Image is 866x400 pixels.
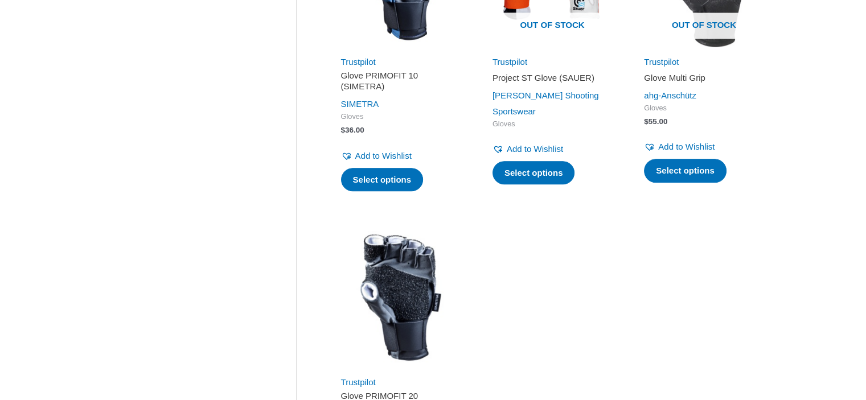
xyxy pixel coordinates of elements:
[341,70,461,92] h2: Glove PRIMOFIT 10 (SIMETRA)
[341,126,346,134] span: $
[644,117,649,126] span: $
[507,144,563,154] span: Add to Wishlist
[341,377,376,387] a: Trustpilot
[644,139,715,155] a: Add to Wishlist
[644,159,727,183] a: Select options for “Glove Multi Grip”
[341,112,461,122] span: Gloves
[492,57,527,67] a: Trustpilot
[492,72,612,84] h2: Project ST Glove (SAUER)
[492,161,575,185] a: Select options for “Project ST Glove (SAUER)”
[341,57,376,67] a: Trustpilot
[644,57,679,67] a: Trustpilot
[341,70,461,97] a: Glove PRIMOFIT 10 (SIMETRA)
[492,141,563,157] a: Add to Wishlist
[644,72,764,84] h2: Glove Multi Grip
[491,13,614,39] span: Out of stock
[341,148,412,164] a: Add to Wishlist
[644,72,764,88] a: Glove Multi Grip
[658,142,715,151] span: Add to Wishlist
[644,117,667,126] bdi: 55.00
[355,151,412,160] span: Add to Wishlist
[341,99,379,109] a: SIMETRA
[644,90,696,100] a: ahg-Anschütz
[492,72,612,88] a: Project ST Glove (SAUER)
[341,126,364,134] bdi: 36.00
[331,227,471,367] img: Glove PRIMOFIT 20
[492,119,612,129] span: Gloves
[644,104,764,113] span: Gloves
[492,90,599,116] a: [PERSON_NAME] Shooting Sportswear
[341,168,424,192] a: Select options for “Glove PRIMOFIT 10 (SIMETRA)”
[642,13,765,39] span: Out of stock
